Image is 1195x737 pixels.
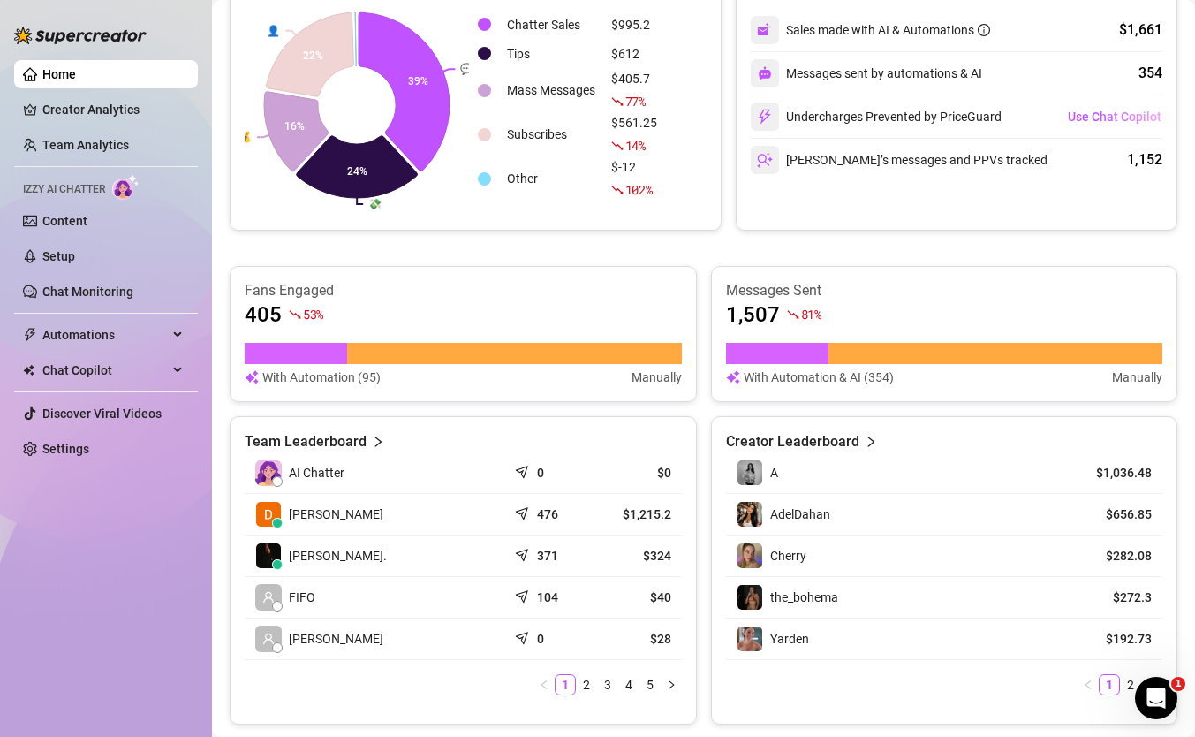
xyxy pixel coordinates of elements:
[597,674,618,695] li: 3
[661,674,682,695] li: Next Page
[605,505,671,523] article: $1,215.2
[625,137,646,154] span: 14 %
[744,368,894,387] article: With Automation & AI (354)
[757,109,773,125] img: svg%3e
[1099,674,1120,695] li: 1
[1141,674,1162,695] li: Next Page
[1120,674,1141,695] li: 2
[42,67,76,81] a: Home
[42,214,87,228] a: Content
[533,674,555,695] button: left
[42,356,168,384] span: Chat Copilot
[737,460,762,485] img: A
[262,368,381,387] article: With Automation (95)
[865,431,877,452] span: right
[255,460,282,486] img: izzy-ai-chatter-avatar-DDCN_rTZ.svg
[555,674,576,695] li: 1
[666,680,677,690] span: right
[737,543,762,568] img: Cherry
[1068,110,1161,124] span: Use Chat Copilot
[605,589,671,606] article: $40
[245,368,259,387] img: svg%3e
[289,546,387,566] span: [PERSON_NAME].
[640,675,660,695] a: 5
[726,368,740,387] img: svg%3e
[112,174,140,200] img: AI Chatter
[1071,464,1152,482] article: $1,036.48
[1067,103,1162,131] button: Use Chat Copilot
[770,466,778,480] span: A
[267,24,280,37] text: 👤
[515,461,533,479] span: send
[1135,677,1177,719] iframe: Intercom live chat
[500,113,602,156] td: Subscribes
[303,306,323,323] span: 53 %
[737,627,762,651] img: Yarden
[757,22,773,38] img: svg%3e
[605,464,671,482] article: $0
[256,502,281,527] img: Dana Roz
[289,463,344,482] span: AI Chatter
[1112,368,1162,387] article: Manually
[23,328,37,342] span: thunderbolt
[1100,675,1119,695] a: 1
[245,431,367,452] article: Team Leaderboard
[1078,674,1099,695] li: Previous Page
[262,591,275,604] span: user
[605,547,671,565] article: $324
[787,308,799,321] span: fall
[625,93,646,110] span: 77 %
[537,464,544,482] article: 0
[289,588,315,607] span: FIFO
[978,24,990,36] span: info-circle
[500,40,602,67] td: Tips
[661,674,682,695] button: right
[639,674,661,695] li: 5
[262,633,275,645] span: user
[632,368,682,387] article: Manually
[256,543,281,568] img: Chap צ׳אפ
[1078,674,1099,695] button: left
[289,629,383,649] span: [PERSON_NAME]
[611,157,657,200] div: $-12
[1071,547,1152,565] article: $282.08
[515,627,533,645] span: send
[611,113,657,156] div: $561.25
[289,505,383,524] span: [PERSON_NAME]
[42,95,184,124] a: Creator Analytics
[576,674,597,695] li: 2
[618,674,639,695] li: 4
[757,152,773,168] img: svg%3e
[500,157,602,200] td: Other
[42,285,133,299] a: Chat Monitoring
[598,675,617,695] a: 3
[1071,630,1152,648] article: $192.73
[611,184,624,196] span: fall
[726,281,1163,300] article: Messages Sent
[537,505,558,523] article: 476
[1071,589,1152,606] article: $272.3
[1083,680,1093,690] span: left
[245,300,282,329] article: 405
[1119,19,1162,41] div: $1,661
[500,11,602,38] td: Chatter Sales
[537,547,558,565] article: 371
[726,431,859,452] article: Creator Leaderboard
[368,197,382,210] text: 💸
[515,586,533,604] span: send
[42,249,75,263] a: Setup
[42,442,89,456] a: Settings
[751,103,1002,131] div: Undercharges Prevented by PriceGuard
[515,503,533,520] span: send
[1071,505,1152,523] article: $656.85
[245,281,682,300] article: Fans Engaged
[770,507,830,521] span: AdelDahan
[515,544,533,562] span: send
[23,181,105,198] span: Izzy AI Chatter
[751,146,1048,174] div: [PERSON_NAME]’s messages and PPVs tracked
[770,590,838,604] span: the_bohema
[42,321,168,349] span: Automations
[770,549,806,563] span: Cherry
[737,585,762,610] img: the_bohema
[726,300,780,329] article: 1,507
